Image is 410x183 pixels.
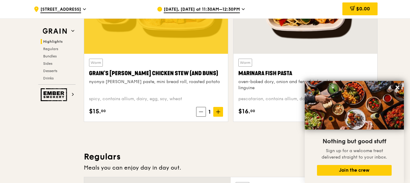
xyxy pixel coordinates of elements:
div: Meals you can enjoy day in day out. [84,163,378,172]
span: Desserts [43,69,57,73]
span: $16. [238,107,250,116]
div: pescatarian, contains allium, dairy, nuts, wheat [238,96,372,102]
span: $0.00 [356,6,370,12]
span: Highlights [43,39,63,44]
img: Grain web logo [41,26,69,37]
img: Ember Smokery web logo [41,88,69,101]
button: Join the crew [317,165,392,176]
span: Regulars [43,47,58,51]
div: nyonya [PERSON_NAME] paste, mini bread roll, roasted potato [89,79,223,85]
div: Warm [89,59,103,67]
div: Grain's [PERSON_NAME] Chicken Stew (and buns) [89,69,223,78]
span: 00 [101,108,106,113]
span: $15. [89,107,101,116]
span: Sides [43,61,52,66]
span: 00 [250,108,255,113]
span: 1 [206,108,213,116]
span: Drinks [43,76,54,80]
h3: Regulars [84,151,378,162]
div: Warm [238,59,252,67]
div: oven-baked dory, onion and fennel-infused tomato sauce, linguine [238,79,372,91]
span: [STREET_ADDRESS] [40,6,81,13]
span: [DATE], [DATE] at 11:30AM–12:30PM [164,6,240,13]
span: Bundles [43,54,57,58]
div: spicy, contains allium, dairy, egg, soy, wheat [89,96,223,102]
button: Close [393,82,402,92]
img: DSC07876-Edit02-Large.jpeg [305,81,404,130]
div: Marinara Fish Pasta [238,69,372,78]
span: Nothing but good stuff [322,138,386,145]
span: Sign up for a welcome treat delivered straight to your inbox. [322,148,387,160]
